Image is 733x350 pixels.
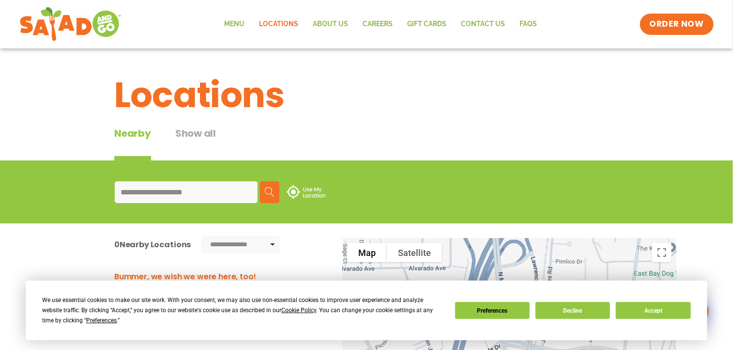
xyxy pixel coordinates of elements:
div: Nearby Locations [114,239,191,251]
img: new-SAG-logo-768×292 [19,5,122,44]
button: Show satellite imagery [387,243,442,262]
a: About Us [305,13,355,35]
span: ORDER NOW [650,18,704,30]
a: Careers [355,13,400,35]
span: Cookie Policy [281,307,316,314]
span: Preferences [86,317,117,324]
h3: Bummer, we wish we were here, too! Unfortunately, there is not a Salad and Go nearby. to see all ... [114,270,322,307]
span: 0 [114,239,120,250]
button: Decline [535,302,610,319]
a: GIFT CARDS [400,13,454,35]
h1: Locations [114,69,619,121]
img: search.svg [265,187,275,197]
img: use-location.svg [287,185,325,199]
button: Preferences [455,302,530,319]
button: Accept [616,302,690,319]
a: ORDER NOW [640,14,714,35]
div: Cookie Consent Prompt [26,281,707,340]
a: Contact Us [454,13,512,35]
a: Locations [252,13,305,35]
nav: Menu [217,13,544,35]
button: Show all [175,126,216,160]
a: FAQs [512,13,544,35]
div: Nearby [114,126,151,160]
a: Menu [217,13,252,35]
div: We use essential cookies to make our site work. With your consent, we may also use non-essential ... [42,295,443,326]
button: Toggle fullscreen view [652,243,672,262]
div: Tabbed content [114,126,240,160]
button: Show street map [347,243,387,262]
